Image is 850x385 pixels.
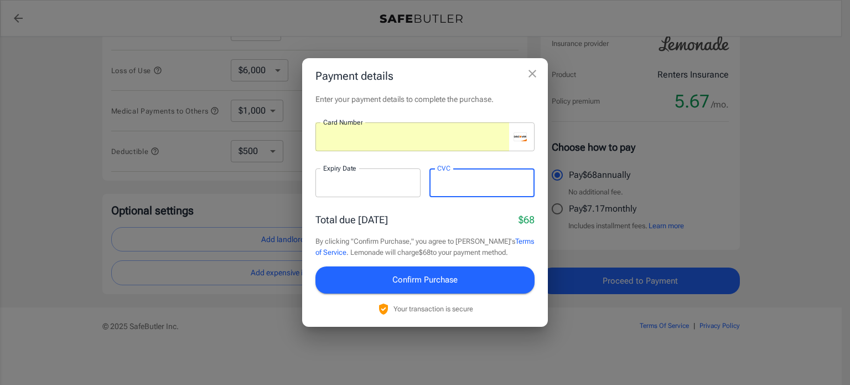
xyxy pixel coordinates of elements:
[315,237,534,256] a: Terms of Service
[315,266,535,293] button: Confirm Purchase
[437,163,450,173] label: CVC
[315,94,535,105] p: Enter your payment details to complete the purchase.
[323,178,413,188] iframe: Secure expiration date input frame
[302,58,548,94] h2: Payment details
[315,236,535,258] p: By clicking "Confirm Purchase," you agree to [PERSON_NAME]'s . Lemonade will charge $68 to your p...
[514,132,527,141] svg: discover
[393,304,473,314] p: Your transaction is secure
[521,63,543,85] button: close
[323,132,509,142] iframe: Secure card number input frame
[323,163,356,173] label: Expiry Date
[323,117,362,127] label: Card Number
[437,178,527,188] iframe: Secure CVC input frame
[392,273,458,287] span: Confirm Purchase
[315,212,388,227] p: Total due [DATE]
[519,212,535,227] p: $68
